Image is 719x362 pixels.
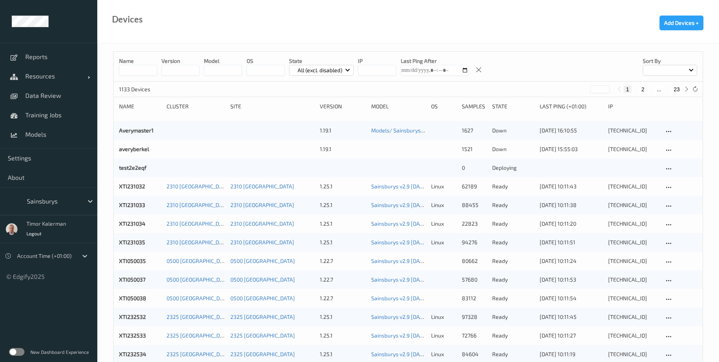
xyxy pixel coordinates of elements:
[624,86,631,93] button: 1
[320,294,366,302] div: 1.22.7
[119,220,146,227] a: XTI231034
[643,57,697,65] p: Sort by
[462,257,487,265] div: 80662
[167,351,231,357] a: 2325 [GEOGRAPHIC_DATA]
[540,238,603,246] div: [DATE] 10:11:51
[540,276,603,284] div: [DATE] 10:11:53
[320,276,366,284] div: 1.22.7
[608,294,658,302] div: [TECHNICAL_ID]
[492,183,534,190] p: ready
[320,238,366,246] div: 1.25.1
[608,350,658,358] div: [TECHNICAL_ID]
[492,103,534,110] div: State
[230,276,295,283] a: 0500 [GEOGRAPHIC_DATA]
[540,183,603,190] div: [DATE] 10:11:43
[431,313,456,321] p: linux
[371,220,468,227] a: Sainsburys v2.9 [DATE] 10:55 Auto Save
[540,127,603,134] div: [DATE] 16:10:55
[119,164,146,171] a: test2e2eqf
[112,16,143,23] div: Devices
[204,57,242,65] p: model
[492,220,534,228] p: ready
[492,238,534,246] p: ready
[608,145,658,153] div: [TECHNICAL_ID]
[371,202,468,208] a: Sainsburys v2.9 [DATE] 10:55 Auto Save
[289,57,354,65] p: State
[540,294,603,302] div: [DATE] 10:11:54
[462,332,487,339] div: 72766
[492,294,534,302] p: ready
[431,238,456,246] p: linux
[540,257,603,265] div: [DATE] 10:11:24
[320,201,366,209] div: 1.25.1
[654,86,664,93] button: ...
[462,127,487,134] div: 1627
[167,220,230,227] a: 2310 [GEOGRAPHIC_DATA]
[462,164,487,172] div: 0
[161,57,200,65] p: version
[371,276,468,283] a: Sainsburys v2.9 [DATE] 10:55 Auto Save
[320,183,366,190] div: 1.25.1
[462,294,487,302] div: 83112
[492,257,534,265] p: ready
[492,201,534,209] p: ready
[492,350,534,358] p: ready
[540,313,603,321] div: [DATE] 10:11:45
[119,57,157,65] p: Name
[540,350,603,358] div: [DATE] 10:11:19
[320,332,366,339] div: 1.25.1
[492,145,534,153] p: down
[371,313,468,320] a: Sainsburys v2.9 [DATE] 10:55 Auto Save
[371,239,468,245] a: Sainsburys v2.9 [DATE] 10:55 Auto Save
[492,276,534,284] p: ready
[431,201,456,209] p: linux
[247,57,285,65] p: OS
[320,127,366,134] div: 1.19.1
[462,238,487,246] div: 94276
[540,103,603,110] div: Last Ping (+01:00)
[540,145,603,153] div: [DATE] 15:55:03
[230,239,294,245] a: 2310 [GEOGRAPHIC_DATA]
[167,103,225,110] div: Cluster
[462,183,487,190] div: 62189
[608,276,658,284] div: [TECHNICAL_ID]
[540,220,603,228] div: [DATE] 10:11:20
[492,313,534,321] p: ready
[320,220,366,228] div: 1.25.1
[608,313,658,321] div: [TECHNICAL_ID]
[119,332,146,339] a: XTI232533
[492,164,534,172] p: deploying
[492,127,534,134] p: down
[431,183,456,190] p: linux
[462,220,487,228] div: 22823
[230,183,294,190] a: 2310 [GEOGRAPHIC_DATA]
[462,201,487,209] div: 88455
[659,16,703,30] button: Add Devices +
[608,220,658,228] div: [TECHNICAL_ID]
[371,258,468,264] a: Sainsburys v2.9 [DATE] 10:55 Auto Save
[320,257,366,265] div: 1.22.7
[230,220,294,227] a: 2310 [GEOGRAPHIC_DATA]
[230,103,314,110] div: Site
[119,202,145,208] a: XTI231033
[431,103,456,110] div: OS
[230,295,295,301] a: 0500 [GEOGRAPHIC_DATA]
[608,238,658,246] div: [TECHNICAL_ID]
[320,103,366,110] div: version
[119,239,145,245] a: XTI231035
[371,127,609,134] a: Models/ Sainsburys_CombinedData_[DATE] with min_top_k_precisions and 1.15.2 w0 [DATE] 15:00
[167,258,231,264] a: 0500 [GEOGRAPHIC_DATA]
[371,103,426,110] div: Model
[608,257,658,265] div: [TECHNICAL_ID]
[119,295,146,301] a: XTI050038
[119,258,146,264] a: XTI050035
[492,332,534,339] p: ready
[431,220,456,228] p: linux
[371,351,468,357] a: Sainsburys v2.9 [DATE] 10:55 Auto Save
[371,183,468,190] a: Sainsburys v2.9 [DATE] 10:55 Auto Save
[401,57,469,65] p: Last Ping After
[167,276,231,283] a: 0500 [GEOGRAPHIC_DATA]
[167,295,231,301] a: 0500 [GEOGRAPHIC_DATA]
[320,313,366,321] div: 1.25.1
[540,332,603,339] div: [DATE] 10:11:27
